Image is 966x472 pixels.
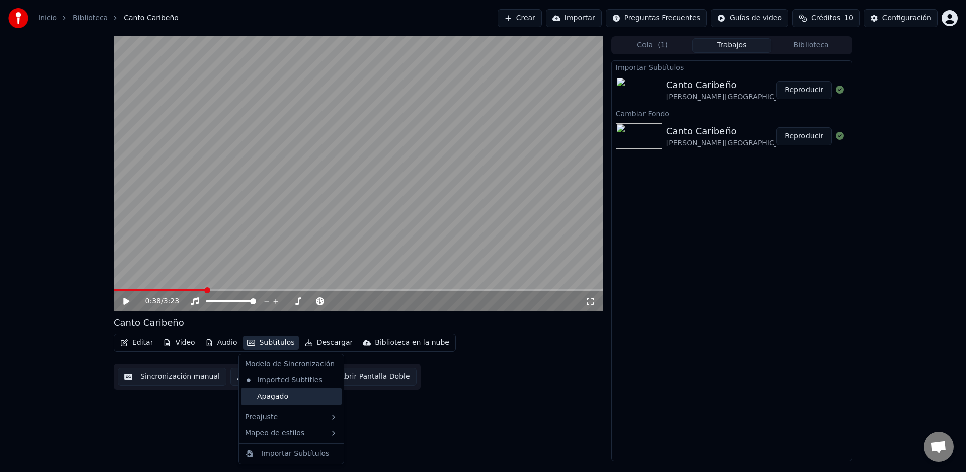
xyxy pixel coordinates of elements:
button: Editar [116,336,157,350]
button: Descargar video [230,368,313,386]
span: 10 [844,13,853,23]
div: Canto Caribeño [666,78,798,92]
img: youka [8,8,28,28]
span: Canto Caribeño [124,13,179,23]
button: Crear [498,9,542,27]
div: Canto Caribeño [666,124,798,138]
div: Mapeo de estilos [241,425,342,441]
button: Reproducir [776,81,832,99]
div: [PERSON_NAME][GEOGRAPHIC_DATA] [666,138,798,148]
button: Subtítulos [243,336,298,350]
div: Canto Caribeño [114,316,184,330]
div: Apagado [241,388,342,405]
span: 3:23 [164,296,179,306]
div: [PERSON_NAME][GEOGRAPHIC_DATA] [666,92,798,102]
div: Cambiar Fondo [612,107,852,119]
a: Inicio [38,13,57,23]
div: Importar Subtítulos [261,449,329,459]
button: Trabajos [692,38,772,53]
span: 0:38 [145,296,161,306]
button: Cola [613,38,692,53]
div: Preajuste [241,409,342,425]
div: / [145,296,170,306]
button: Guías de video [711,9,788,27]
button: Créditos10 [792,9,860,27]
div: Imported Subtitles [241,372,327,388]
button: Audio [201,336,242,350]
a: Biblioteca [73,13,108,23]
div: Configuración [882,13,931,23]
div: Biblioteca en la nube [375,338,449,348]
span: ( 1 ) [658,40,668,50]
div: Importar Subtítulos [612,61,852,73]
button: Importar [546,9,602,27]
button: Preguntas Frecuentes [606,9,707,27]
button: Configuración [864,9,938,27]
button: Video [159,336,199,350]
span: Créditos [811,13,840,23]
nav: breadcrumb [38,13,179,23]
button: Descargar [301,336,357,350]
div: Chat abierto [924,432,954,462]
button: Biblioteca [771,38,851,53]
button: Sincronización manual [118,368,226,386]
button: Reproducir [776,127,832,145]
button: Abrir Pantalla Doble [317,368,416,386]
div: Modelo de Sincronización [241,356,342,372]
